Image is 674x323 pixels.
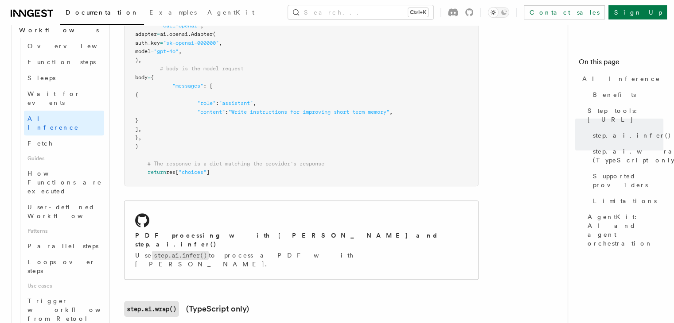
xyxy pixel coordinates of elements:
[151,48,154,54] span: =
[27,74,55,81] span: Sleeps
[135,143,138,150] span: )
[179,48,182,54] span: ,
[144,3,202,24] a: Examples
[24,279,104,293] span: Use cases
[124,301,249,317] a: step.ai.wrap()(TypeScript only)
[203,83,213,89] span: : [
[152,251,209,259] code: step.ai.infer()
[197,100,216,106] span: "role"
[579,57,663,71] h4: On this page
[135,251,468,269] p: Use to process a PDF with [PERSON_NAME].
[589,193,663,209] a: Limitations
[27,90,80,106] span: Wait for events
[206,169,210,175] span: ]
[589,168,663,193] a: Supported providers
[135,231,468,249] h2: PDF processing with [PERSON_NAME] and step.ai.infer()
[135,135,141,141] span: },
[163,40,219,46] span: "sk-openai-000000"
[24,151,104,165] span: Guides
[16,13,104,38] button: Steps & Workflows
[27,204,107,219] span: User-defined Workflows
[24,165,104,199] a: How Functions are executed
[179,169,206,175] span: "choices"
[27,58,96,65] span: Function steps
[16,17,99,35] span: Steps & Workflows
[27,170,102,195] span: How Functions are executed
[135,92,138,98] span: {
[488,7,509,18] button: Toggle dark mode
[27,297,125,322] span: Trigger workflows from Retool
[608,5,667,19] a: Sign Up
[24,70,104,86] a: Sleeps
[390,109,393,115] span: ,
[216,100,219,106] span: :
[593,90,636,99] span: Benefits
[160,40,163,46] span: =
[24,224,104,238] span: Patterns
[160,31,191,37] span: ai.openai.
[24,38,104,54] a: Overview
[151,74,154,81] span: {
[524,5,605,19] a: Contact sales
[207,9,254,16] span: AgentKit
[135,117,138,123] span: }
[172,83,203,89] span: "messages"
[27,115,79,131] span: AI Inference
[124,200,479,280] a: PDF processing with [PERSON_NAME] and step.ai.infer()Usestep.ai.infer()to process a PDF with [PER...
[191,31,213,37] span: Adapter
[175,169,179,175] span: [
[219,40,222,46] span: ,
[148,161,324,167] span: # The response is a dict matching the provider's response
[24,111,104,135] a: AI Inference
[579,71,663,87] a: AI Inference
[225,109,228,115] span: :
[135,48,151,54] span: model
[408,8,428,17] kbd: Ctrl+K
[27,42,119,50] span: Overview
[197,109,225,115] span: "content"
[219,100,253,106] span: "assistant"
[253,100,256,106] span: ,
[24,254,104,279] a: Loops over steps
[124,301,179,317] code: step.ai.wrap()
[288,5,433,19] button: Search...Ctrl+K
[584,103,663,127] a: Step tools: [URL]
[157,31,160,37] span: =
[27,140,53,147] span: Fetch
[593,196,657,205] span: Limitations
[148,169,166,175] span: return
[589,127,663,143] a: step.ai.infer()
[160,23,200,29] span: "call-openai"
[27,242,98,250] span: Parallel steps
[588,212,663,248] span: AgentKit: AI and agent orchestration
[154,48,179,54] span: "gpt-4o"
[584,209,663,251] a: AgentKit: AI and agent orchestration
[66,9,139,16] span: Documentation
[135,57,141,63] span: ),
[213,31,216,37] span: (
[135,31,157,37] span: adapter
[593,131,671,140] span: step.ai.infer()
[135,74,148,81] span: body
[593,172,663,189] span: Supported providers
[60,3,144,25] a: Documentation
[24,238,104,254] a: Parallel steps
[160,65,244,72] span: # body is the model request
[24,54,104,70] a: Function steps
[27,258,95,274] span: Loops over steps
[24,135,104,151] a: Fetch
[228,109,390,115] span: "Write instructions for improving short term memory"
[589,143,663,168] a: step.ai.wrap() (TypeScript only)
[588,106,663,124] span: Step tools: [URL]
[202,3,260,24] a: AgentKit
[200,23,203,29] span: ,
[148,74,151,81] span: =
[24,199,104,224] a: User-defined Workflows
[24,86,104,111] a: Wait for events
[589,87,663,103] a: Benefits
[166,169,175,175] span: res
[582,74,660,83] span: AI Inference
[149,9,197,16] span: Examples
[135,40,160,46] span: auth_key
[135,126,141,132] span: ],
